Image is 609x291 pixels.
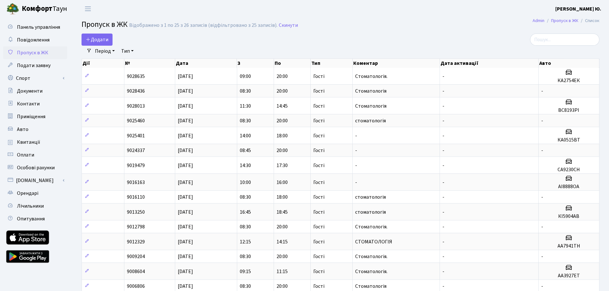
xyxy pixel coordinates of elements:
[240,147,251,154] span: 08:45
[277,103,288,110] span: 14:45
[127,147,145,154] span: 9024337
[355,209,386,216] span: стоматологія
[541,137,597,143] h5: КА0515ВТ
[313,103,324,109] span: Гості
[127,283,145,290] span: 9006806
[578,17,599,24] li: Список
[541,88,543,95] span: -
[127,73,145,80] span: 9028635
[277,253,288,260] span: 20:00
[178,179,193,186] span: [DATE]
[442,132,444,139] span: -
[3,200,67,212] a: Лічильники
[355,238,392,245] span: СТОМАТОЛОГІЯ
[277,132,288,139] span: 18:00
[313,284,324,289] span: Гості
[3,85,67,97] a: Документи
[3,34,67,46] a: Повідомлення
[355,223,387,230] span: Стоматологія.
[313,269,324,274] span: Гості
[92,46,117,57] a: Період
[313,88,324,94] span: Гості
[17,139,40,146] span: Квитанції
[313,180,324,185] span: Гості
[355,253,387,260] span: Стоматологія.
[17,215,45,222] span: Опитування
[240,283,251,290] span: 08:30
[541,117,543,124] span: -
[3,149,67,161] a: Оплати
[442,283,444,290] span: -
[355,73,387,80] span: Стоматологія.
[240,179,251,186] span: 10:00
[539,59,599,68] th: Авто
[86,36,108,43] span: Додати
[178,162,193,169] span: [DATE]
[82,59,124,68] th: Дії
[541,283,543,290] span: -
[442,268,444,275] span: -
[17,203,44,210] span: Лічильники
[541,253,543,260] span: -
[442,238,444,245] span: -
[127,223,145,230] span: 9012798
[127,132,145,139] span: 9025401
[240,194,251,201] span: 08:30
[277,238,288,245] span: 14:15
[240,103,251,110] span: 11:30
[178,209,193,216] span: [DATE]
[313,210,324,215] span: Гості
[355,147,357,154] span: -
[440,59,539,68] th: Дата активації
[119,46,136,57] a: Тип
[3,136,67,149] a: Квитанції
[178,238,193,245] span: [DATE]
[277,147,288,154] span: 20:00
[541,107,597,113] h5: ВС8193РІ
[175,59,237,68] th: Дата
[277,179,288,186] span: 16:00
[277,283,288,290] span: 20:00
[279,22,298,28] a: Скинути
[313,148,324,153] span: Гості
[129,22,277,28] div: Відображено з 1 по 25 з 26 записів (відфільтровано з 25 записів).
[127,253,145,260] span: 9009204
[442,179,444,186] span: -
[22,4,67,14] span: Таун
[3,212,67,225] a: Опитування
[3,46,67,59] a: Пропуск в ЖК
[240,238,251,245] span: 12:15
[80,4,96,14] button: Переключити навігацію
[178,268,193,275] span: [DATE]
[178,283,193,290] span: [DATE]
[277,194,288,201] span: 18:00
[355,194,386,201] span: стоматологія
[442,147,444,154] span: -
[127,238,145,245] span: 9012329
[178,117,193,124] span: [DATE]
[17,164,55,171] span: Особові рахунки
[442,253,444,260] span: -
[277,88,288,95] span: 20:00
[178,194,193,201] span: [DATE]
[442,223,444,230] span: -
[311,59,353,68] th: Тип
[277,223,288,230] span: 20:00
[3,97,67,110] a: Контакти
[82,19,128,30] span: Пропуск в ЖК
[17,113,45,120] span: Приміщення
[355,268,387,275] span: Стоматологія.
[178,223,193,230] span: [DATE]
[127,88,145,95] span: 9028436
[313,195,324,200] span: Гості
[178,73,193,80] span: [DATE]
[541,213,597,219] h5: КІ5904АВ
[3,72,67,85] a: Спорт
[355,132,357,139] span: -
[313,74,324,79] span: Гості
[555,5,601,13] a: [PERSON_NAME] Ю.
[355,179,357,186] span: -
[240,268,251,275] span: 09:15
[541,184,597,190] h5: AI8888OA
[541,147,543,154] span: -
